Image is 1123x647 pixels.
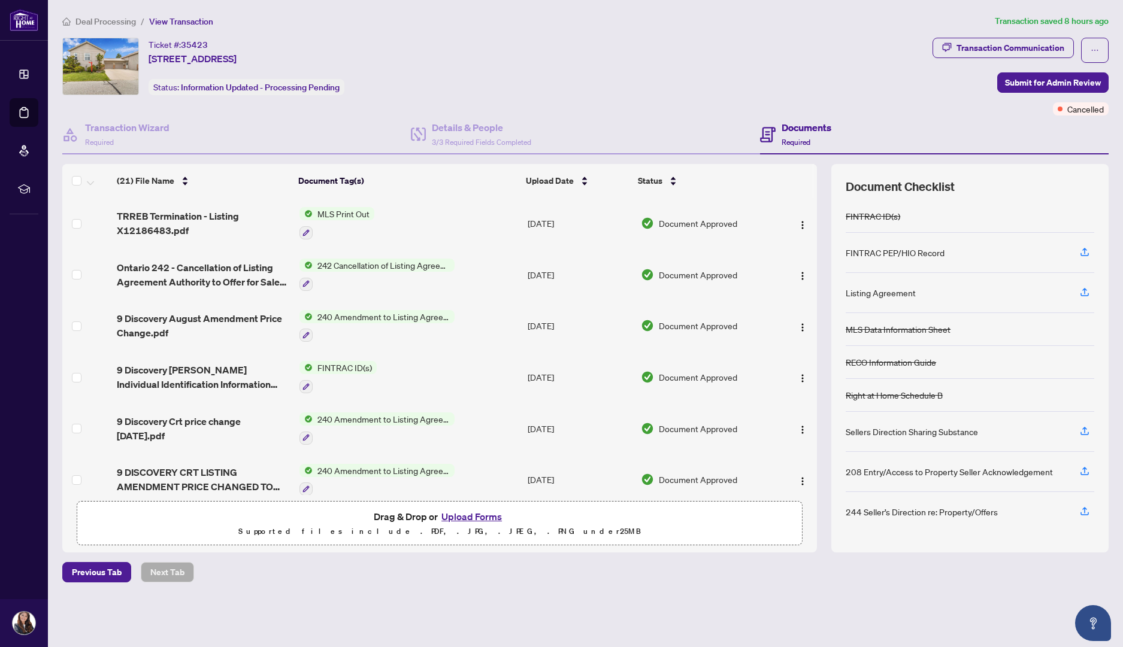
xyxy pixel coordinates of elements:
[313,412,455,426] span: 240 Amendment to Listing Agreement - Authority to Offer for Sale Price Change/Extension/Amendment(s)
[846,388,943,402] div: Right at Home Schedule B
[956,38,1064,57] div: Transaction Communication
[659,217,737,230] span: Document Approved
[62,562,131,582] button: Previous Tab
[793,470,812,489] button: Logo
[846,505,998,518] div: 244 Seller’s Direction re: Property/Offers
[299,412,455,445] button: Status Icon240 Amendment to Listing Agreement - Authority to Offer for Sale Price Change/Extensio...
[793,419,812,438] button: Logo
[313,361,377,374] span: FINTRAC ID(s)
[149,79,344,95] div: Status:
[432,138,531,147] span: 3/3 Required Fields Completed
[117,311,290,340] span: 9 Discovery August Amendment Price Change.pdf
[846,323,951,336] div: MLS Data Information Sheet
[299,464,455,496] button: Status Icon240 Amendment to Listing Agreement - Authority to Offer for Sale Price Change/Extensio...
[149,16,213,27] span: View Transaction
[181,82,340,93] span: Information Updated - Processing Pending
[798,271,807,281] img: Logo
[641,268,654,281] img: Document Status
[846,356,936,369] div: RECO Information Guide
[432,120,531,135] h4: Details & People
[299,207,374,239] button: Status IconMLS Print Out
[1091,46,1099,54] span: ellipsis
[1075,605,1111,641] button: Open asap
[299,361,313,374] img: Status Icon
[523,198,636,249] td: [DATE]
[846,286,916,299] div: Listing Agreement
[1005,73,1101,92] span: Submit for Admin Review
[782,120,831,135] h4: Documents
[659,319,737,332] span: Document Approved
[181,40,208,50] span: 35423
[62,17,71,26] span: home
[63,38,138,95] img: IMG-X12186483_1.jpg
[75,16,136,27] span: Deal Processing
[798,373,807,383] img: Logo
[1067,102,1104,116] span: Cancelled
[117,174,174,187] span: (21) File Name
[523,249,636,300] td: [DATE]
[995,14,1109,28] article: Transaction saved 8 hours ago
[72,563,122,582] span: Previous Tab
[149,38,208,51] div: Ticket #:
[846,209,900,223] div: FINTRAC ID(s)
[117,363,290,391] span: 9 Discovery [PERSON_NAME] Individual Identification Information Record ID updated.pdf
[997,72,1109,93] button: Submit for Admin Review
[521,164,634,198] th: Upload Date
[299,207,313,220] img: Status Icon
[793,265,812,284] button: Logo
[112,164,294,198] th: (21) File Name
[641,319,654,332] img: Document Status
[299,310,455,342] button: Status Icon240 Amendment to Listing Agreement - Authority to Offer for Sale Price Change/Extensio...
[13,612,35,634] img: Profile Icon
[313,259,455,272] span: 242 Cancellation of Listing Agreement - Authority to Offer for Sale
[299,412,313,426] img: Status Icon
[846,465,1053,478] div: 208 Entry/Access to Property Seller Acknowledgement
[374,509,505,524] span: Drag & Drop or
[313,207,374,220] span: MLS Print Out
[117,209,290,238] span: TRREB Termination - Listing X12186483.pdf
[782,138,810,147] span: Required
[149,51,237,66] span: [STREET_ADDRESS]
[141,14,144,28] li: /
[438,509,505,524] button: Upload Forms
[798,476,807,486] img: Logo
[846,246,945,259] div: FINTRAC PEP/HIO Record
[641,422,654,435] img: Document Status
[523,351,636,403] td: [DATE]
[523,300,636,352] td: [DATE]
[84,524,795,539] p: Supported files include .PDF, .JPG, .JPEG, .PNG under 25 MB
[523,403,636,454] td: [DATE]
[793,316,812,335] button: Logo
[313,310,455,323] span: 240 Amendment to Listing Agreement - Authority to Offer for Sale Price Change/Extension/Amendment(s)
[313,464,455,477] span: 240 Amendment to Listing Agreement - Authority to Offer for Sale Price Change/Extension/Amendment(s)
[659,422,737,435] span: Document Approved
[793,367,812,387] button: Logo
[659,473,737,486] span: Document Approved
[523,454,636,506] td: [DATE]
[299,259,455,291] button: Status Icon242 Cancellation of Listing Agreement - Authority to Offer for Sale
[638,174,662,187] span: Status
[77,502,802,546] span: Drag & Drop orUpload FormsSupported files include .PDF, .JPG, .JPEG, .PNG under25MB
[293,164,521,198] th: Document Tag(s)
[10,9,38,31] img: logo
[299,310,313,323] img: Status Icon
[117,465,290,494] span: 9 DISCOVERY CRT LISTING AMENDMENT PRICE CHANGED TO 494.pdf
[846,178,955,195] span: Document Checklist
[659,268,737,281] span: Document Approved
[659,370,737,384] span: Document Approved
[299,464,313,477] img: Status Icon
[85,138,114,147] span: Required
[526,174,574,187] span: Upload Date
[798,220,807,230] img: Logo
[633,164,774,198] th: Status
[299,361,377,393] button: Status IconFINTRAC ID(s)
[641,217,654,230] img: Document Status
[117,414,290,443] span: 9 Discovery Crt price change [DATE].pdf
[85,120,169,135] h4: Transaction Wizard
[117,260,290,289] span: Ontario 242 - Cancellation of Listing Agreement Authority to Offer for Sale 1.pdf
[641,370,654,384] img: Document Status
[846,425,978,438] div: Sellers Direction Sharing Substance
[141,562,194,582] button: Next Tab
[793,214,812,233] button: Logo
[933,38,1074,58] button: Transaction Communication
